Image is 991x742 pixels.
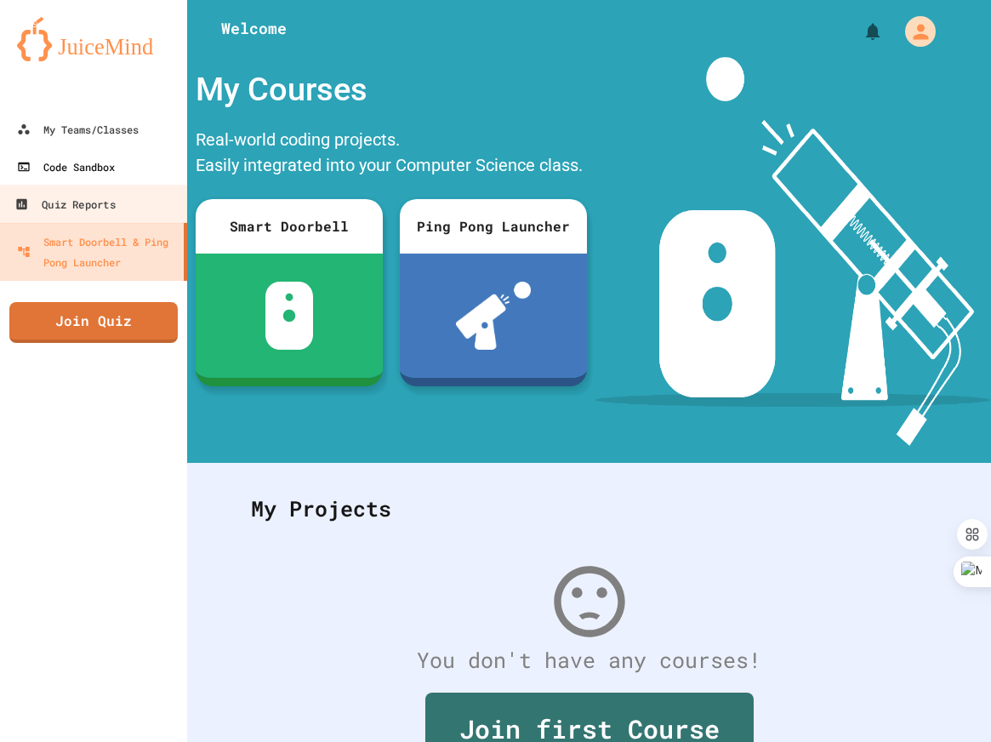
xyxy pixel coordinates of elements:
div: My Projects [234,476,944,542]
div: Real-world coding projects. Easily integrated into your Computer Science class. [187,123,595,186]
div: Smart Doorbell & Ping Pong Launcher [17,231,177,272]
img: ppl-with-ball.png [456,282,532,350]
div: Smart Doorbell [196,199,383,254]
a: Join Quiz [9,302,178,343]
div: Ping Pong Launcher [400,199,587,254]
img: banner-image-my-projects.png [595,57,991,446]
img: sdb-white.svg [265,282,314,350]
div: My Teams/Classes [17,119,139,140]
div: My Courses [187,57,595,123]
div: You don't have any courses! [234,644,944,676]
div: Quiz Reports [14,194,115,215]
div: My Notifications [831,17,887,46]
div: My Account [887,12,940,51]
img: logo-orange.svg [17,17,170,61]
div: Code Sandbox [17,157,115,177]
